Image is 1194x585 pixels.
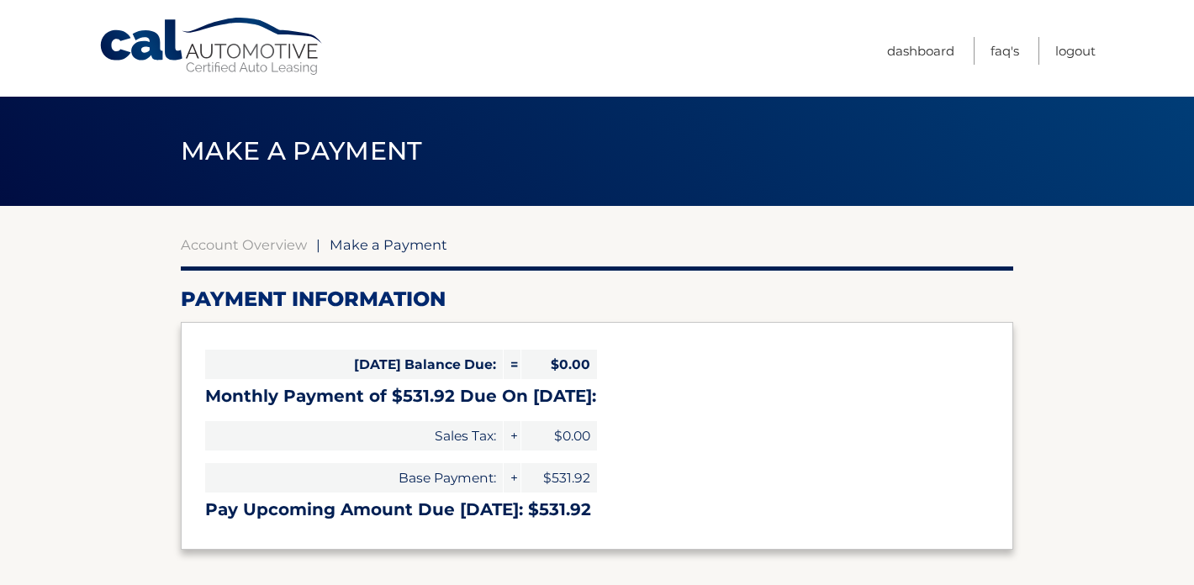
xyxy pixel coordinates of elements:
span: Base Payment: [205,463,503,493]
span: $531.92 [521,463,597,493]
a: Logout [1055,37,1096,65]
span: $0.00 [521,350,597,379]
a: Dashboard [887,37,954,65]
h3: Pay Upcoming Amount Due [DATE]: $531.92 [205,499,989,520]
span: Make a Payment [330,236,447,253]
span: | [316,236,320,253]
h2: Payment Information [181,287,1013,312]
span: + [504,463,520,493]
span: + [504,421,520,451]
a: Account Overview [181,236,307,253]
span: $0.00 [521,421,597,451]
h3: Monthly Payment of $531.92 Due On [DATE]: [205,386,989,407]
span: = [504,350,520,379]
a: FAQ's [991,37,1019,65]
span: Sales Tax: [205,421,503,451]
a: Cal Automotive [98,17,325,76]
span: [DATE] Balance Due: [205,350,503,379]
span: Make a Payment [181,135,422,166]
